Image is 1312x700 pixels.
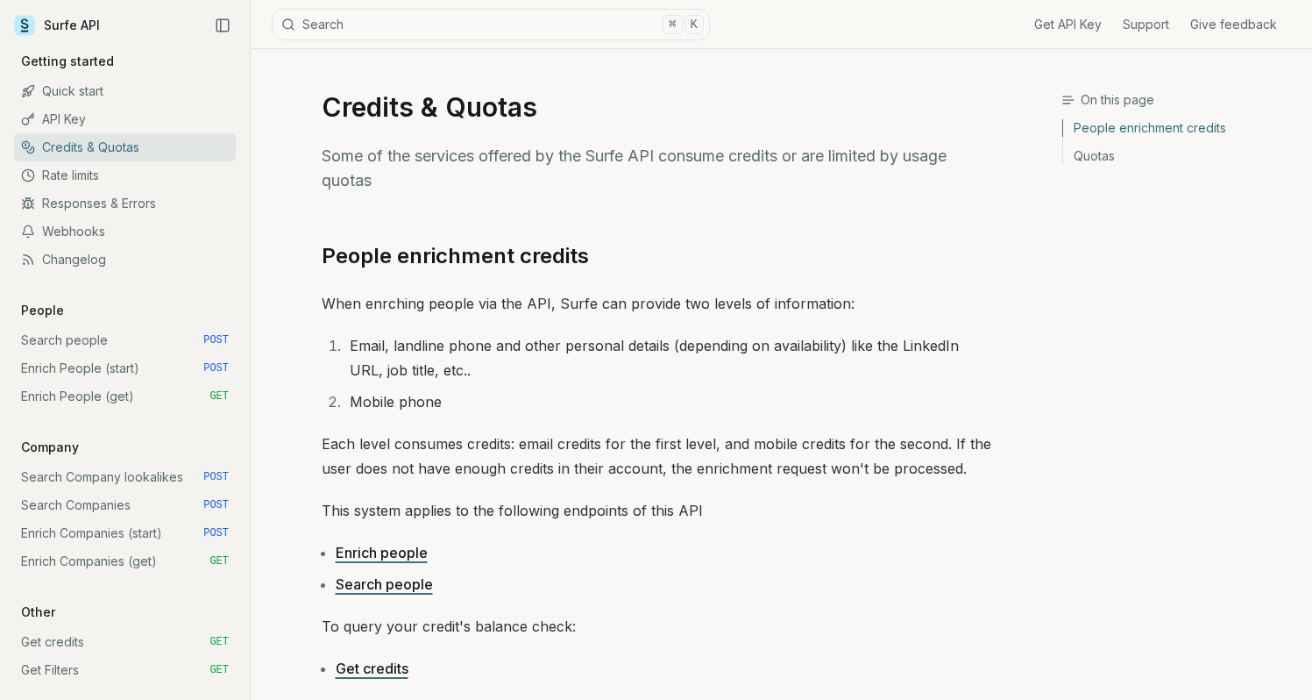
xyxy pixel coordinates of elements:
a: Enrich People (get) GET [14,382,236,411]
a: Get credits [336,660,408,677]
a: Support [1123,16,1169,33]
a: Webhooks [14,218,236,246]
p: Getting started [14,53,121,70]
p: Each level consumes credits: email credits for the first level, and mobile credits for the second... [322,432,991,481]
a: Get credits GET [14,628,236,656]
a: Quick start [14,77,236,105]
p: Some of the services offered by the Surfe API consume credits or are limited by usage quotas [322,144,991,193]
span: GET [209,663,229,677]
kbd: K [684,15,704,34]
a: Enrich Companies (start) POST [14,519,236,547]
a: Credits & Quotas [14,133,236,161]
a: Responses & Errors [14,189,236,218]
p: People [14,302,71,319]
p: When enrching people via the API, Surfe can provide two levels of information: [322,291,991,316]
p: Company [14,439,86,456]
span: POST [203,361,229,375]
span: GET [209,635,229,649]
span: POST [203,470,229,484]
p: To query your credit's balance check: [322,614,991,639]
a: Give feedback [1190,16,1277,33]
h1: Credits & Quotas [322,91,991,123]
a: Changelog [14,246,236,274]
h3: On this page [1061,91,1298,109]
a: Get Filters GET [14,656,236,684]
a: People enrichment credits [322,242,589,270]
p: Other [14,604,62,621]
kbd: ⌘ [663,15,682,34]
a: Enrich people [336,544,428,561]
li: Email, landline phone and other personal details (depending on availability) like the LinkedIn UR... [344,333,991,382]
button: Collapse Sidebar [209,12,236,39]
a: Enrich People (start) POST [14,354,236,382]
a: Rate limits [14,161,236,189]
a: Search Company lookalikes POST [14,463,236,491]
a: Search people [336,575,433,593]
span: GET [209,389,229,404]
a: People enrichment credits [1063,119,1298,142]
li: Mobile phone [344,389,991,414]
a: Search people POST [14,326,236,354]
a: Quotas [1063,142,1298,165]
span: GET [209,554,229,568]
a: Surfe API [14,12,100,39]
a: Enrich Companies (get) GET [14,547,236,575]
a: API Key [14,105,236,133]
button: Search⌘K [272,9,710,40]
a: Search Companies POST [14,491,236,519]
p: This system applies to the following endpoints of this API [322,498,991,523]
span: POST [203,498,229,512]
a: Get API Key [1034,16,1102,33]
span: POST [203,333,229,347]
span: POST [203,526,229,540]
